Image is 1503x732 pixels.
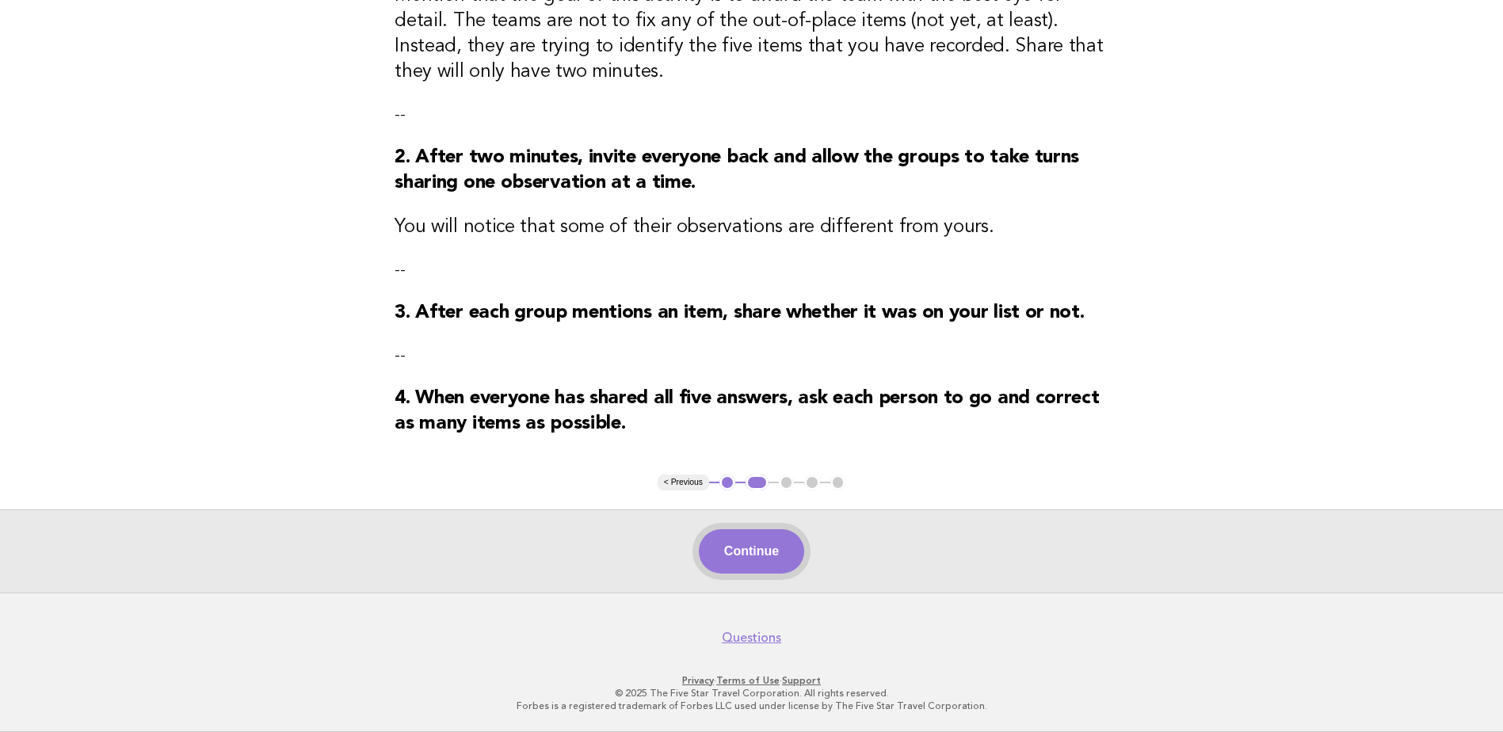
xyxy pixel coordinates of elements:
h3: You will notice that some of their observations are different from yours. [395,215,1108,240]
p: Forbes is a registered trademark of Forbes LLC used under license by The Five Star Travel Corpora... [267,700,1237,712]
p: -- [395,104,1108,126]
p: · · [267,674,1237,687]
strong: 3. After each group mentions an item, share whether it was on your list or not. [395,303,1084,322]
p: -- [395,259,1108,281]
button: 2 [746,475,769,490]
button: Continue [699,529,804,574]
p: -- [395,345,1108,367]
button: < Previous [658,475,709,490]
a: Terms of Use [716,675,780,686]
p: © 2025 The Five Star Travel Corporation. All rights reserved. [267,687,1237,700]
a: Support [782,675,821,686]
strong: 4. When everyone has shared all five answers, ask each person to go and correct as many items as ... [395,389,1099,433]
a: Privacy [682,675,714,686]
strong: 2. After two minutes, invite everyone back and allow the groups to take turns sharing one observa... [395,148,1079,193]
button: 1 [719,475,735,490]
a: Questions [722,630,781,646]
